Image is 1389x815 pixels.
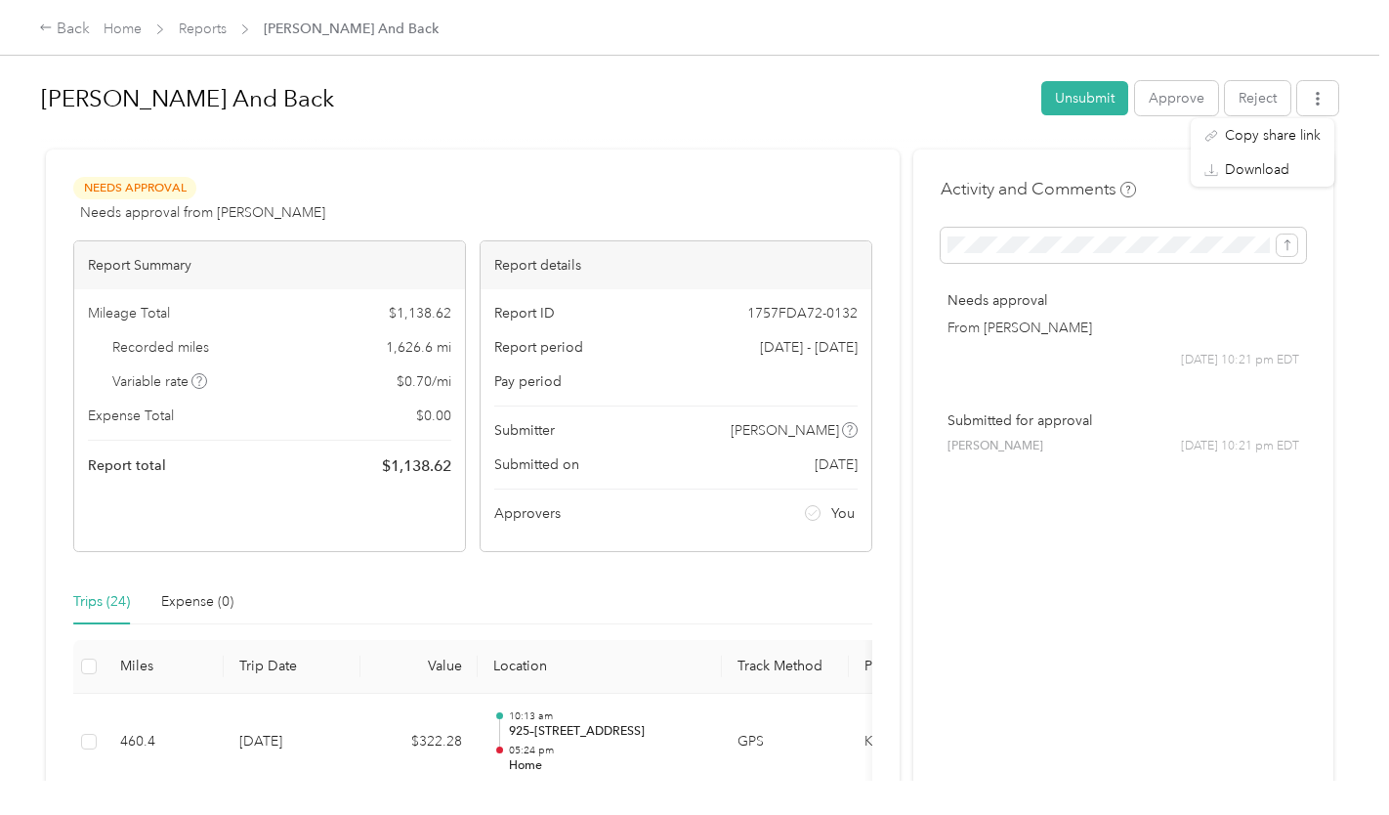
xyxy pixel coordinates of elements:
[1041,81,1128,115] button: Unsubmit
[815,454,858,475] span: [DATE]
[509,744,706,757] p: 05:24 pm
[481,241,871,289] div: Report details
[494,303,555,323] span: Report ID
[478,640,722,694] th: Location
[224,694,360,792] td: [DATE]
[112,371,208,392] span: Variable rate
[73,591,130,613] div: Trips (24)
[264,19,439,39] span: [PERSON_NAME] And Back
[104,21,142,37] a: Home
[849,640,995,694] th: Purpose
[760,337,858,358] span: [DATE] - [DATE]
[731,420,839,441] span: [PERSON_NAME]
[1181,352,1299,369] span: [DATE] 10:21 pm EDT
[941,177,1136,201] h4: Activity and Comments
[494,420,555,441] span: Submitter
[947,290,1299,311] p: Needs approval
[80,202,325,223] span: Needs approval from [PERSON_NAME]
[179,21,227,37] a: Reports
[382,454,451,478] span: $ 1,138.62
[509,723,706,741] p: 925–[STREET_ADDRESS]
[849,694,995,792] td: Kuncai Americas
[509,757,706,775] p: Home
[397,371,451,392] span: $ 0.70 / mi
[105,694,224,792] td: 460.4
[88,455,166,476] span: Report total
[947,410,1299,431] p: Submitted for approval
[41,75,1028,122] h1: Sherwin Mn And Back
[88,406,174,426] span: Expense Total
[1225,159,1289,180] span: Download
[416,406,451,426] span: $ 0.00
[831,503,855,524] span: You
[386,337,451,358] span: 1,626.6 mi
[161,591,233,613] div: Expense (0)
[112,337,209,358] span: Recorded miles
[494,337,583,358] span: Report period
[722,694,849,792] td: GPS
[1225,125,1321,146] span: Copy share link
[722,640,849,694] th: Track Method
[88,303,170,323] span: Mileage Total
[947,318,1299,338] p: From [PERSON_NAME]
[494,371,562,392] span: Pay period
[494,454,579,475] span: Submitted on
[747,303,858,323] span: 1757FDA72-0132
[73,177,196,199] span: Needs Approval
[1280,706,1389,815] iframe: Everlance-gr Chat Button Frame
[224,640,360,694] th: Trip Date
[389,303,451,323] span: $ 1,138.62
[360,694,478,792] td: $322.28
[74,241,465,289] div: Report Summary
[509,709,706,723] p: 10:13 am
[1225,81,1290,115] button: Reject
[1181,438,1299,455] span: [DATE] 10:21 pm EDT
[360,640,478,694] th: Value
[494,503,561,524] span: Approvers
[39,18,90,41] div: Back
[105,640,224,694] th: Miles
[947,438,1043,455] span: [PERSON_NAME]
[1135,81,1218,115] button: Approve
